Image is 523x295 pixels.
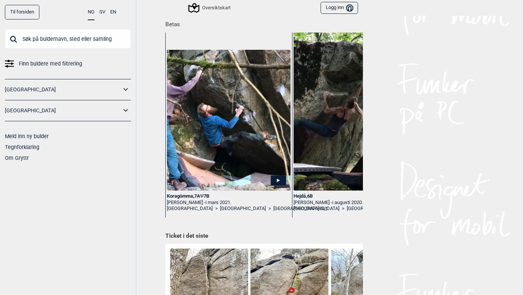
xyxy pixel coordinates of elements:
[205,200,231,205] span: i mars 2021.
[321,2,358,14] button: Logg inn
[220,206,266,212] a: [GEOGRAPHIC_DATA]
[99,5,105,19] button: SV
[200,193,204,199] span: Ψ
[215,206,218,212] span: >
[5,58,131,69] a: Finn buldere med filtrering
[268,206,271,212] span: >
[189,3,231,12] div: Oversiktskart
[167,206,213,212] a: [GEOGRAPHIC_DATA]
[294,32,417,191] img: Katarina pa Hejda
[165,232,358,240] h1: Ticket i det siste
[294,193,417,200] div: Hejdå , 6B
[273,206,327,212] a: [GEOGRAPHIC_DATA] öst
[294,206,339,212] a: [GEOGRAPHIC_DATA]
[5,5,39,19] a: Til forsiden
[5,29,131,49] input: Søk på buldernavn, sted eller samling
[347,206,393,212] a: [GEOGRAPHIC_DATA]
[167,50,290,191] img: Emil pa Koragomma
[5,105,121,116] a: [GEOGRAPHIC_DATA]
[5,133,49,139] a: Meld inn ny bulder
[5,84,121,95] a: [GEOGRAPHIC_DATA]
[165,16,363,29] h1: Betas
[342,206,345,212] span: >
[5,155,29,161] a: Om Gryttr
[332,200,363,205] span: i augusti 2020.
[5,144,39,150] a: Tegnforklaring
[19,58,82,69] span: Finn buldere med filtrering
[167,193,290,200] div: Koragömma , 7A 7B
[88,5,94,20] button: NO
[294,200,417,206] div: [PERSON_NAME] -
[110,5,116,19] button: EN
[167,200,290,206] div: [PERSON_NAME] -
